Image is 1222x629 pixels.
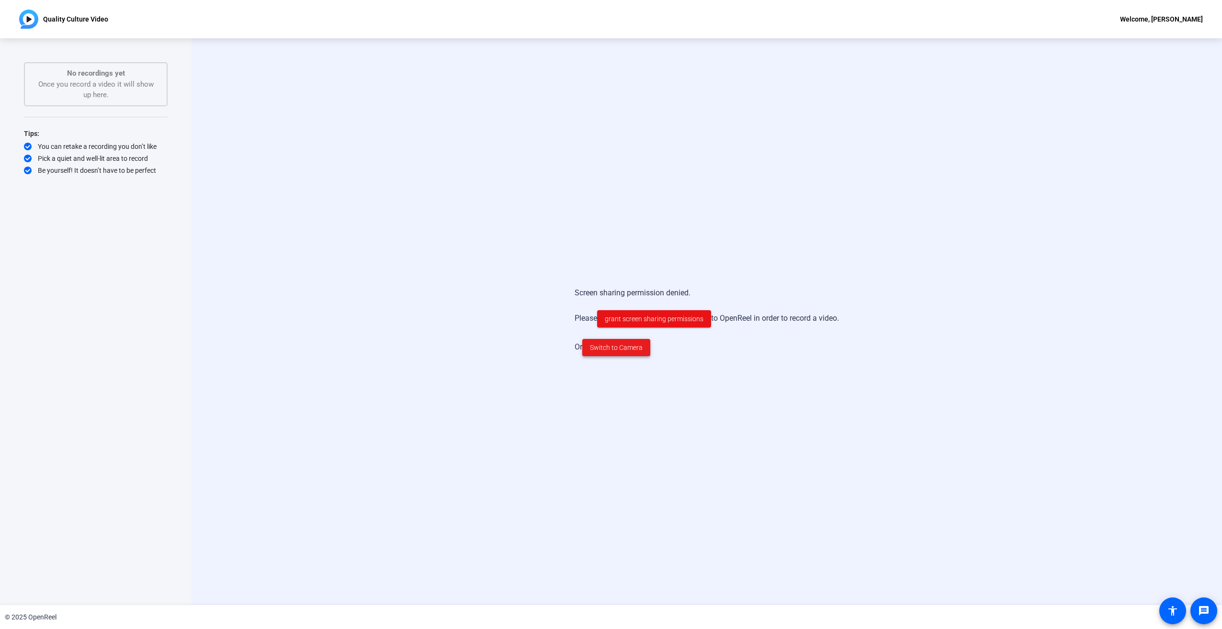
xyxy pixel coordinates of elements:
[24,128,168,139] div: Tips:
[575,278,839,366] div: Screen sharing permission denied. Please to OpenReel in order to record a video. Or
[582,339,650,356] button: Switch to Camera
[597,310,711,327] button: grant screen sharing permissions
[1120,13,1203,25] div: Welcome, [PERSON_NAME]
[19,10,38,29] img: OpenReel logo
[5,612,57,622] div: © 2025 OpenReel
[24,154,168,163] div: Pick a quiet and well-lit area to record
[34,68,157,101] div: Once you record a video it will show up here.
[1198,605,1210,617] mat-icon: message
[590,343,643,353] span: Switch to Camera
[43,13,108,25] p: Quality Culture Video
[1167,605,1178,617] mat-icon: accessibility
[605,314,703,324] span: grant screen sharing permissions
[34,68,157,79] p: No recordings yet
[24,166,168,175] div: Be yourself! It doesn’t have to be perfect
[24,142,168,151] div: You can retake a recording you don’t like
